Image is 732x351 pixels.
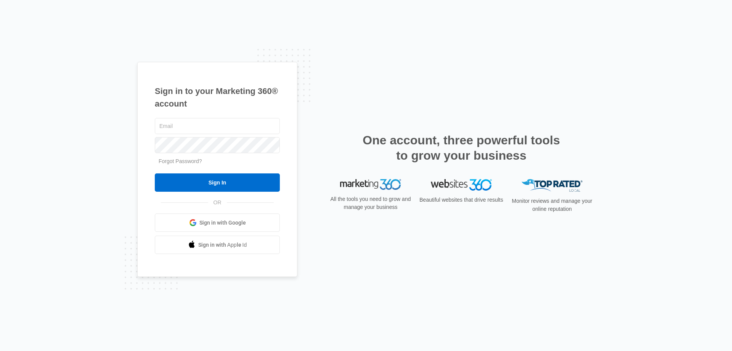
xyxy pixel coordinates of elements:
[328,195,413,211] p: All the tools you need to grow and manage your business
[360,133,562,163] h2: One account, three powerful tools to grow your business
[155,214,280,232] a: Sign in with Google
[155,85,280,110] h1: Sign in to your Marketing 360® account
[199,219,246,227] span: Sign in with Google
[340,179,401,190] img: Marketing 360
[431,179,492,190] img: Websites 360
[419,196,504,204] p: Beautiful websites that drive results
[159,158,202,164] a: Forgot Password?
[155,118,280,134] input: Email
[509,197,595,213] p: Monitor reviews and manage your online reputation
[522,179,583,192] img: Top Rated Local
[155,173,280,192] input: Sign In
[198,241,247,249] span: Sign in with Apple Id
[208,199,227,207] span: OR
[155,236,280,254] a: Sign in with Apple Id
